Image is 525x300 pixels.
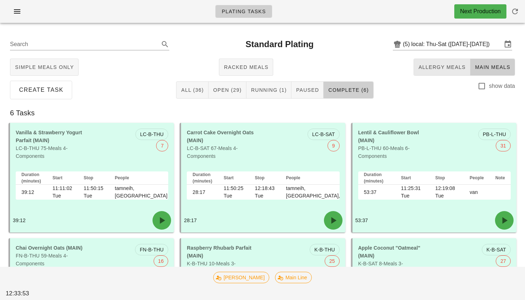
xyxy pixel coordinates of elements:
button: Open (29) [209,81,246,99]
span: 16 [158,256,164,266]
span: K-B-SAT [486,244,506,255]
button: Allergy Meals [414,59,470,76]
span: [PERSON_NAME] [218,272,265,283]
span: FN-B-THU [140,244,164,255]
button: Create Task [10,81,72,99]
span: Paused [296,87,319,93]
span: Running (1) [251,87,287,93]
th: Stop [249,171,280,185]
button: Running (1) [246,81,291,99]
th: Duration (minutes) [187,171,218,185]
button: All (36) [176,81,208,99]
b: Chai Overnight Oats (MAIN) [16,245,82,251]
span: 7 [161,140,164,151]
td: tamneih,[GEOGRAPHIC_DATA] [109,185,173,200]
span: LC-B-SAT [312,129,335,140]
th: Note [490,171,511,185]
span: Main Meals [475,64,510,70]
td: 11:25:31 Tue [395,185,430,200]
div: 53:37 [352,208,516,232]
div: K-B-THU 10-Meals 3-Components [182,240,263,280]
td: 28:17 [187,185,218,200]
div: (5) [403,41,411,48]
th: People [464,171,490,185]
span: 27 [500,256,506,266]
th: People [109,171,173,185]
th: Start [47,171,78,185]
b: Carrot Cake Overnight Oats (MAIN) [187,130,254,143]
td: 12:18:43 Tue [249,185,280,200]
button: Paused [291,81,324,99]
th: People [280,171,361,185]
button: Main Meals [470,59,515,76]
span: LC-B-THU [140,129,164,140]
div: FN-B-THU 59-Meals 4-Components [11,240,92,272]
span: 25 [329,256,335,266]
th: Stop [78,171,109,185]
div: 28:17 [181,208,345,232]
span: 9 [332,140,335,151]
button: Complete (6) [324,81,373,99]
span: Create Task [19,87,64,93]
span: Allergy Meals [418,64,466,70]
span: Racked Meals [224,64,269,70]
div: 12:33:53 [4,287,47,299]
td: tamneih,[GEOGRAPHIC_DATA],Marina [280,185,361,200]
td: 53:37 [358,185,395,200]
b: Apple Coconut "Oatmeal" (MAIN) [358,245,420,259]
td: 39:12 [16,185,47,200]
span: Main Line [280,272,307,283]
td: 11:50:25 Tue [218,185,249,200]
b: Lentil & Cauliflower Bowl (MAIN) [358,130,419,143]
td: 12:19:08 Tue [430,185,464,200]
div: LC-B-SAT 67-Meals 4-Components [182,124,263,164]
span: All (36) [181,87,204,93]
div: LC-B-THU 75-Meals 4-Components [11,124,92,164]
button: Racked Meals [219,59,273,76]
span: PB-L-THU [483,129,506,140]
span: Open (29) [213,87,242,93]
th: Start [395,171,430,185]
td: 11:11:02 Tue [47,185,78,200]
div: PB-L-THU 60-Meals 6-Components [354,124,435,164]
th: Start [218,171,249,185]
div: 39:12 [10,208,174,232]
b: Vanilla & Strawberry Yogurt Parfait (MAIN) [16,130,82,143]
th: Stop [430,171,464,185]
div: 6 Tasks [4,101,521,124]
span: 31 [500,140,506,151]
button: Simple Meals Only [10,59,79,76]
span: Complete (6) [328,87,369,93]
div: K-B-SAT 8-Meals 3-Components [354,240,435,280]
th: Duration (minutes) [16,171,47,185]
span: K-B-THU [314,244,335,255]
b: Raspberry Rhubarb Parfait (MAIN) [187,245,251,259]
label: show data [489,82,515,90]
div: Next Production [460,7,501,16]
td: 11:50:15 Tue [78,185,109,200]
th: Duration (minutes) [358,171,395,185]
h2: Standard Plating [246,38,314,51]
span: Plating Tasks [221,9,266,14]
a: Plating Tasks [215,5,272,18]
span: Simple Meals Only [15,64,74,70]
td: van [464,185,490,200]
